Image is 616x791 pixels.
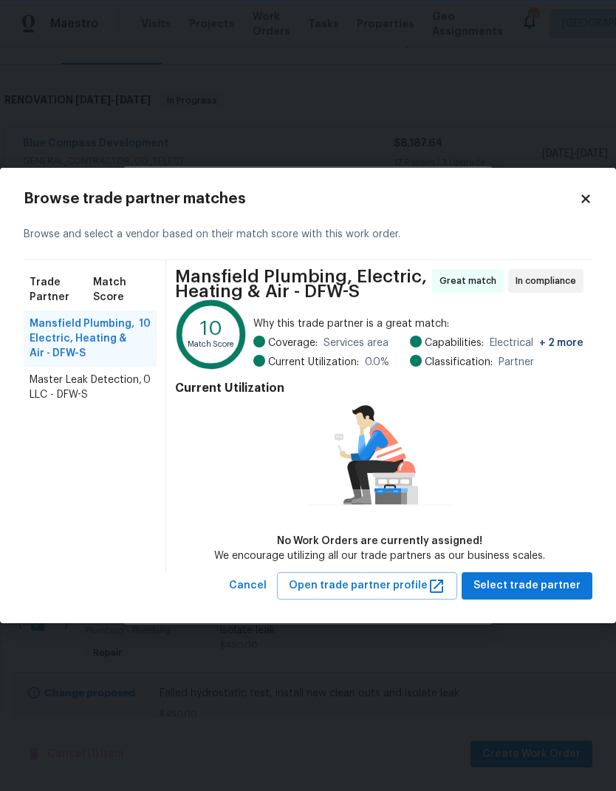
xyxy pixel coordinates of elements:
span: Capabilities: [425,336,484,350]
span: Why this trade partner is a great match: [253,316,584,331]
span: Master Leak Detection, LLC - DFW-S [30,373,143,402]
div: No Work Orders are currently assigned! [214,534,545,549]
span: Current Utilization: [268,355,359,370]
h2: Browse trade partner matches [24,191,579,206]
span: In compliance [516,274,582,288]
button: Cancel [223,572,273,600]
span: Great match [439,274,502,288]
span: Electrical [490,336,584,350]
div: We encourage utilizing all our trade partners as our business scales. [214,549,545,563]
span: 0.0 % [365,355,389,370]
span: Trade Partner [30,275,93,305]
h4: Current Utilization [175,381,584,395]
span: Cancel [229,577,267,595]
span: Mansfield Plumbing, Electric, Heating & Air - DFW-S [175,269,428,299]
button: Select trade partner [462,572,592,600]
span: Services area [324,336,389,350]
span: 0 [143,373,151,402]
span: Match Score [93,275,151,305]
span: Partner [499,355,534,370]
button: Open trade partner profile [277,572,457,600]
text: Match Score [188,340,235,348]
span: Mansfield Plumbing, Electric, Heating & Air - DFW-S [30,316,139,361]
text: 10 [200,319,222,339]
span: + 2 more [539,338,584,348]
span: Classification: [425,355,493,370]
span: Select trade partner [473,577,581,595]
div: Browse and select a vendor based on their match score with this work order. [24,209,592,260]
span: 10 [139,316,151,361]
span: Coverage: [268,336,318,350]
span: Open trade partner profile [289,577,445,595]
